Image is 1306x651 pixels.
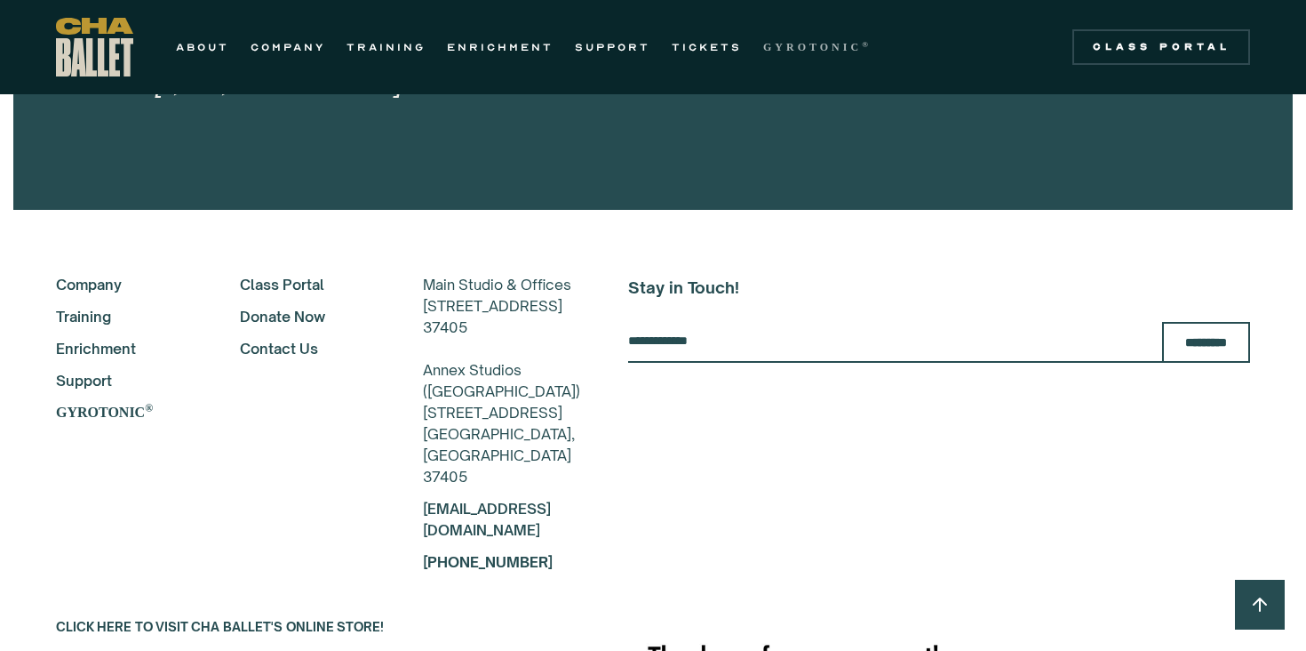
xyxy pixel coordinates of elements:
a: GYROTONIC® [763,36,872,58]
a: ENRICHMENT [447,36,553,58]
a: Class Portal [240,274,376,295]
h5: Stay in Touch! [628,274,1250,301]
a: TRAINING [346,36,426,58]
a: [PHONE_NUMBER] [423,553,553,571]
sup: ® [145,402,153,414]
a: Contact Us [240,338,376,359]
strong: GYROTONIC [56,405,145,420]
a: COMPANY [251,36,325,58]
a: Company [56,274,192,295]
div: Main Studio & Offices [STREET_ADDRESS] 37405 Annex Studios ([GEOGRAPHIC_DATA]) [STREET_ADDRESS] [... [423,274,580,487]
a: Class Portal [1072,29,1250,65]
a: GYROTONIC® [56,402,192,423]
a: Donate Now [240,306,376,327]
a: TICKETS [672,36,742,58]
a: Training [56,306,192,327]
a: ABOUT [176,36,229,58]
sup: ® [862,40,872,49]
a: Support [56,370,192,391]
strong: GYROTONIC [763,41,862,53]
a: [EMAIL_ADDRESS][DOMAIN_NAME] [423,500,551,539]
a: CLICK HERE TO VISIT CHA BALLET'S ONLINE STORE! [56,619,384,634]
a: SUPPORT [575,36,650,58]
a: Enrichment [56,338,192,359]
a: home [56,18,133,76]
div: Class Portal [1083,40,1239,54]
form: Email Form [628,322,1250,363]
